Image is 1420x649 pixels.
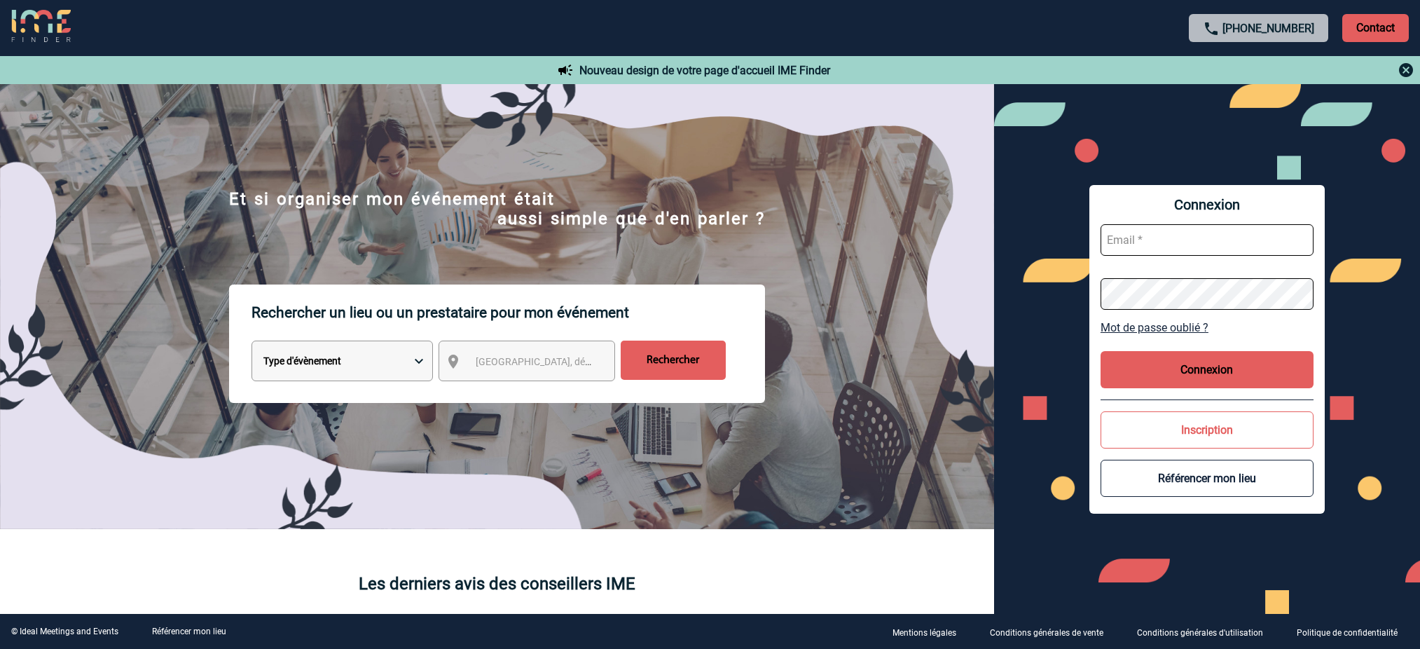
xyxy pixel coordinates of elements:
p: Conditions générales d'utilisation [1137,628,1263,638]
button: Référencer mon lieu [1101,460,1314,497]
a: Conditions générales de vente [979,625,1126,638]
span: Connexion [1101,196,1314,213]
p: Conditions générales de vente [990,628,1103,638]
p: Mentions légales [892,628,956,638]
a: Conditions générales d'utilisation [1126,625,1285,638]
button: Inscription [1101,411,1314,449]
a: Politique de confidentialité [1285,625,1420,638]
span: [GEOGRAPHIC_DATA], département, région... [476,356,670,367]
a: Mentions légales [881,625,979,638]
p: Contact [1342,14,1409,42]
input: Email * [1101,224,1314,256]
a: Référencer mon lieu [152,627,226,636]
p: Politique de confidentialité [1297,628,1398,638]
img: call-24-px.png [1203,20,1220,37]
div: © Ideal Meetings and Events [11,627,118,636]
p: Rechercher un lieu ou un prestataire pour mon événement [251,285,765,341]
a: [PHONE_NUMBER] [1222,22,1314,35]
a: Mot de passe oublié ? [1101,321,1314,334]
button: Connexion [1101,351,1314,388]
input: Rechercher [621,341,726,380]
